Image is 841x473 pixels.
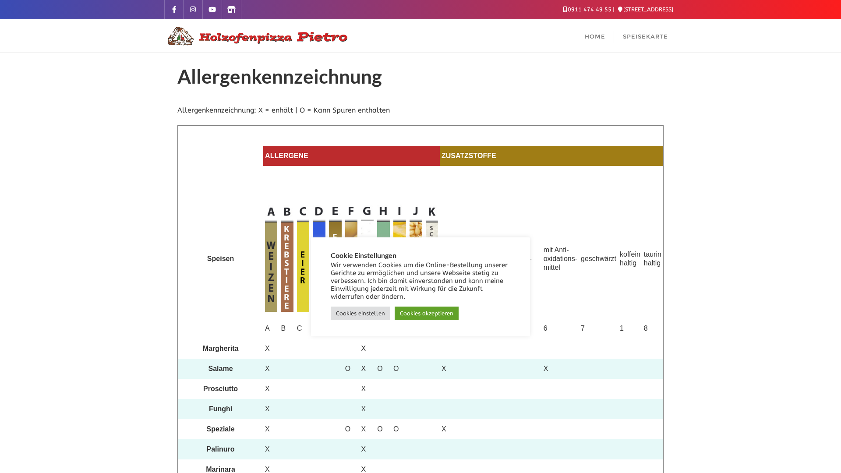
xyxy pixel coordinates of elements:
td: 6 [542,318,579,339]
td: koffein haltig [618,199,642,318]
td: X [359,339,375,359]
th: Palinuro [178,439,264,459]
h1: Allergenkennzeichnung [177,66,664,91]
td: O [375,359,392,379]
td: X [263,379,279,399]
td: B [279,318,295,339]
td: X [263,399,279,419]
td: X [359,399,375,419]
td: O [392,419,408,439]
img: Logo [164,25,348,46]
th: Funghi [178,399,264,419]
td: X [542,359,579,379]
td: taurin haltig [642,199,664,318]
td: O [343,419,360,439]
td: X [263,419,279,439]
td: A [263,318,279,339]
th: Prosciutto [178,379,264,399]
td: X [263,339,279,359]
td: 1 [618,318,642,339]
th: Speisen [178,199,264,318]
td: 8 [642,318,664,339]
td: O [375,419,392,439]
div: Wir verwenden Cookies um die Online-Bestellung unserer Gerichte zu ermöglichen und unsere Webseit... [331,261,510,301]
th: Salame [178,359,264,379]
td: X [263,359,279,379]
td: O [343,359,360,379]
a: 0911 474 49 55 [563,6,611,13]
td: C [295,318,311,339]
td: O [392,359,408,379]
th: Speziale [178,419,264,439]
td: 7 [579,318,618,339]
a: Home [576,19,614,52]
span: Speisekarte [623,33,668,40]
td: X [359,419,375,439]
a: Cookies einstellen [331,307,390,320]
td: mit Konservierungs- stoff [479,199,541,318]
td: X [359,379,375,399]
td: X [440,419,479,439]
a: [STREET_ADDRESS] [618,6,673,13]
td: X [359,359,375,379]
td: geschwärzt [579,199,618,318]
td: mit Farbstoff [440,199,479,318]
td: mit Anti- oxidations- mittel [542,199,579,318]
td: X [440,359,479,379]
th: Margherita [178,339,264,359]
span: Home [585,33,605,40]
td: ALLERGENE [263,146,440,166]
h5: Cookie Einstellungen [331,251,510,259]
td: ZUSATZSTOFFE [440,146,664,166]
a: Speisekarte [614,19,677,52]
td: X [359,439,375,459]
a: Cookies akzeptieren [395,307,459,320]
p: Allergenkennzeichnung: X = enhält | O = Kann Spuren enthalten [177,104,664,117]
td: X [263,439,279,459]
